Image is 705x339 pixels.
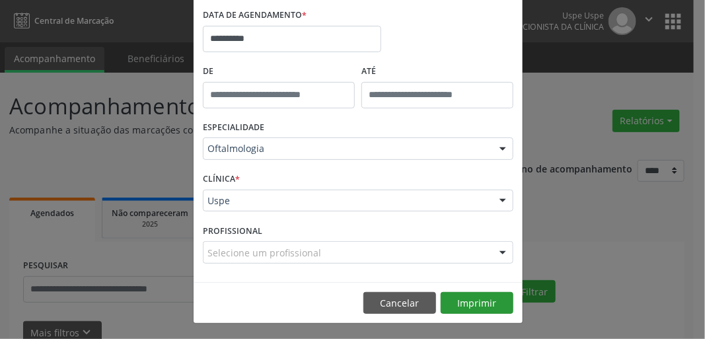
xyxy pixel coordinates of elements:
span: Oftalmologia [207,142,486,155]
label: ESPECIALIDADE [203,118,264,138]
button: Cancelar [363,292,436,315]
button: Imprimir [441,292,513,315]
label: DATA DE AGENDAMENTO [203,5,307,26]
label: ATÉ [361,61,513,82]
span: Uspe [207,194,486,207]
label: PROFISSIONAL [203,221,262,241]
span: Selecione um profissional [207,246,321,260]
label: De [203,61,355,82]
label: CLÍNICA [203,169,240,190]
